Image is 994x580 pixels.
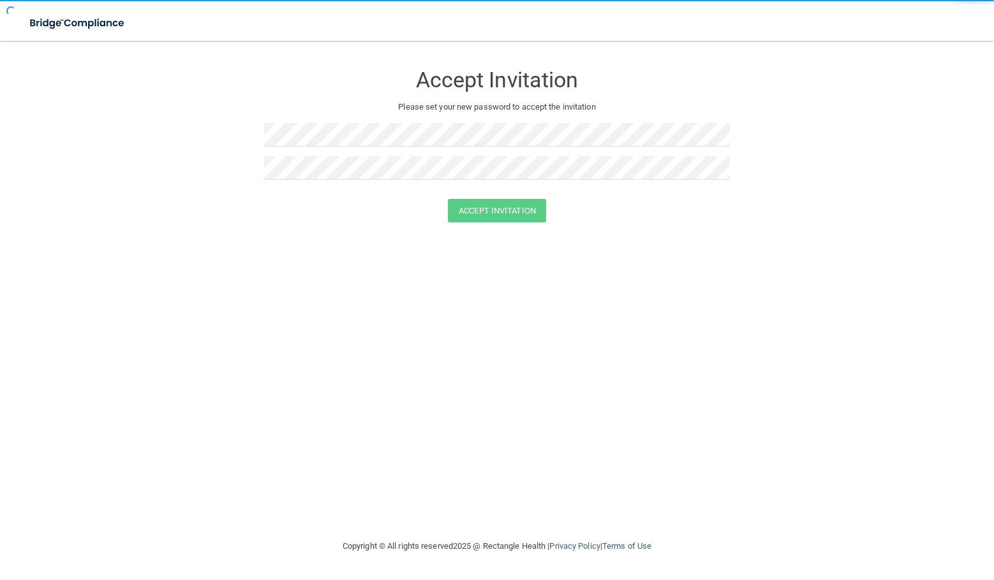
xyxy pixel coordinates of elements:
button: Accept Invitation [448,199,546,222]
a: Privacy Policy [549,541,600,551]
h3: Accept Invitation [264,68,730,92]
div: Copyright © All rights reserved 2025 @ Rectangle Health | | [264,526,730,567]
p: Please set your new password to accept the invitation [274,99,720,115]
img: bridge_compliance_login_screen.278c3ca4.svg [19,10,137,36]
a: Terms of Use [602,541,651,551]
